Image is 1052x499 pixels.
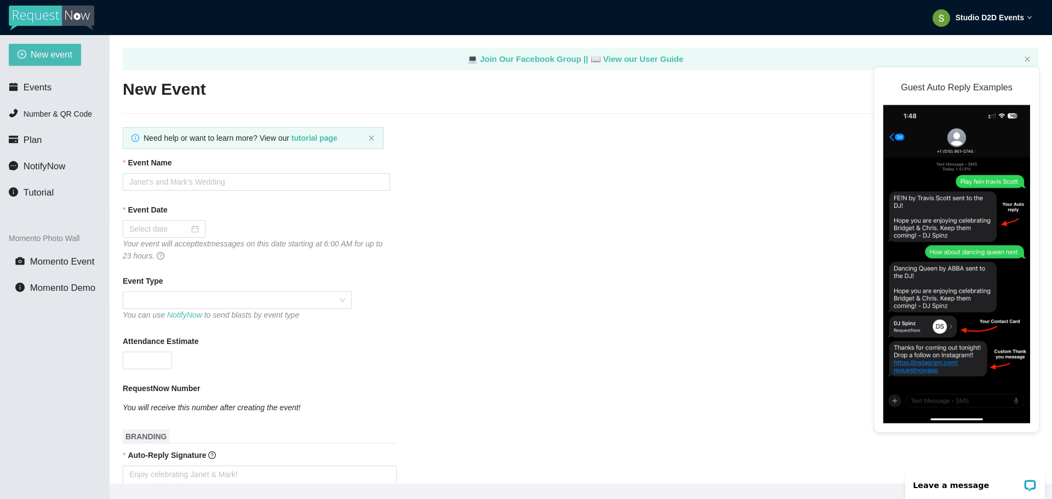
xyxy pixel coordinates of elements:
[18,50,26,60] span: plus-circle
[157,252,164,260] span: question-circle
[30,256,95,267] span: Momento Event
[123,429,169,444] span: BRANDING
[368,135,375,142] button: close
[591,54,684,64] a: laptop View our User Guide
[1024,56,1031,62] span: close
[123,382,201,394] b: RequestNow Number
[467,54,591,64] a: laptop Join Our Facebook Group ||
[9,108,18,118] span: phone
[123,309,352,321] div: You can use to send blasts by event type
[123,335,198,347] b: Attendance Estimate
[883,76,1030,99] h3: Guest Auto Reply Examples
[123,403,301,412] i: You will receive this number after creating the event!
[9,187,18,197] span: info-circle
[24,110,92,118] span: Number & QR Code
[9,161,18,170] span: message
[898,464,1052,499] iframe: LiveChat chat widget
[291,134,338,142] a: tutorial page
[933,9,950,27] img: ACg8ocLKa0tgOxU5Li9Zgq8-YRJOyMhSXt0MMyt5ZjN8CfE4Gjcdog=s96-c
[30,283,95,293] span: Momento Demo
[883,105,1030,423] img: DJ Request Instructions
[9,5,94,31] img: RequestNow
[9,82,18,91] span: calendar
[24,187,54,198] span: Tutorial
[591,54,601,64] span: laptop
[123,275,163,287] b: Event Type
[24,135,42,145] span: Plan
[1027,15,1032,20] span: down
[9,135,18,144] span: credit-card
[123,239,382,260] i: Your event will accept text messages on this date starting at 6:00 AM for up to 23 hours.
[15,256,25,266] span: camera
[129,223,189,235] input: Select date
[31,48,72,61] span: New event
[467,54,478,64] span: laptop
[15,283,25,292] span: info-circle
[24,161,65,171] span: NotifyNow
[128,451,206,460] b: Auto-Reply Signature
[956,13,1024,22] strong: Studio D2D Events
[123,78,1039,101] h2: New Event
[167,311,202,319] a: NotifyNow
[123,173,390,191] input: Janet's and Mark's Wedding
[368,135,375,141] span: close
[9,44,81,66] button: plus-circleNew event
[208,451,216,459] span: question-circle
[1024,56,1031,63] button: close
[128,157,171,169] b: Event Name
[144,134,338,142] span: Need help or want to learn more? View our
[24,82,52,93] span: Events
[128,204,167,216] b: Event Date
[131,134,139,142] span: info-circle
